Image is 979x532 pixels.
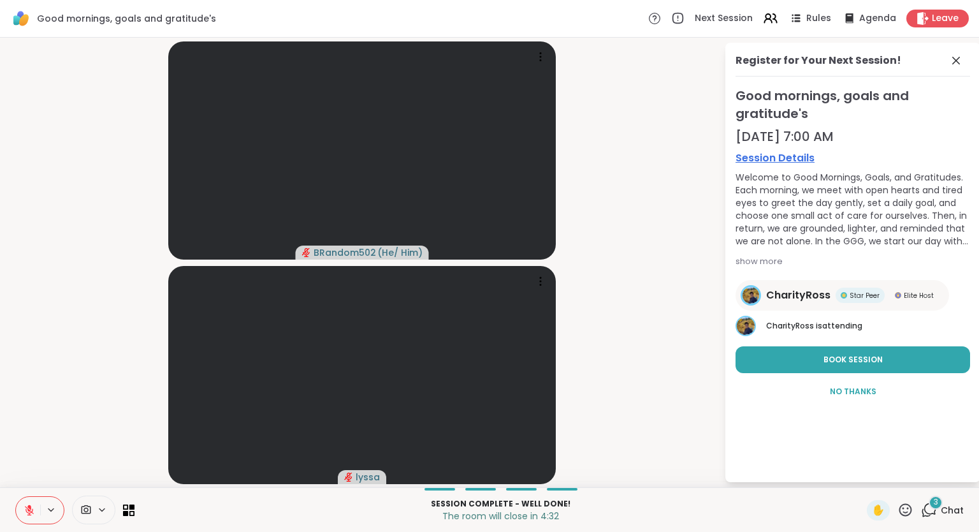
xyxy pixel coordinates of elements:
span: Chat [941,504,964,517]
span: Rules [806,12,831,25]
span: ( He/ Him ) [377,246,423,259]
div: show more [736,255,970,268]
span: Agenda [859,12,896,25]
a: Session Details [736,151,970,166]
span: No Thanks [830,386,876,397]
p: is attending [766,320,970,332]
img: Elite Host [895,292,901,299]
span: ✋ [872,503,885,518]
span: Leave [932,12,959,25]
button: No Thanks [736,378,970,405]
div: Welcome to Good Mornings, Goals, and Gratitudes. Each morning, we meet with open hearts and tired... [736,171,970,248]
div: Register for Your Next Session! [736,53,901,68]
button: Book Session [736,346,970,373]
span: CharityRoss [766,288,830,303]
a: CharityRossCharityRossStar PeerStar PeerElite HostElite Host [736,280,949,311]
p: Session Complete - well done! [142,498,859,510]
span: CharityRoss [766,320,814,331]
span: Book Session [823,354,883,366]
span: audio-muted [344,473,353,482]
div: [DATE] 7:00 AM [736,128,970,145]
span: lyssa [356,471,380,484]
span: Star Peer [850,291,880,300]
span: BRandom502 [314,246,376,259]
span: audio-muted [302,248,311,257]
span: Good mornings, goals and gratitude's [37,12,216,25]
img: Star Peer [841,292,847,299]
img: CharityRoss [743,287,759,304]
span: Next Session [695,12,753,25]
img: CharityRoss [737,317,755,335]
span: 3 [934,497,938,508]
span: Good mornings, goals and gratitude's [736,87,970,122]
p: The room will close in 4:32 [142,510,859,522]
img: ShareWell Logomark [10,8,32,29]
span: Elite Host [904,291,934,300]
